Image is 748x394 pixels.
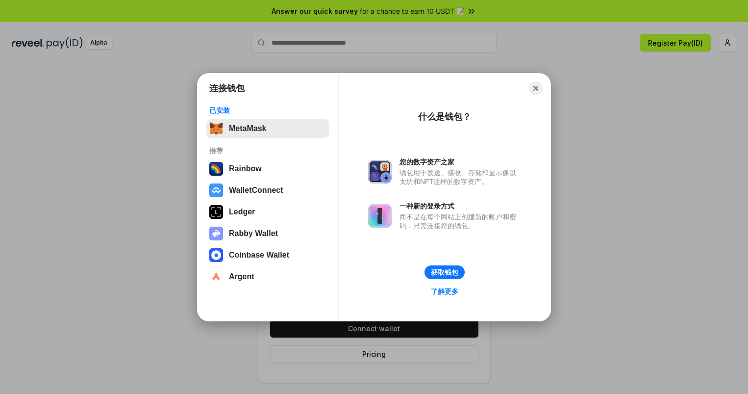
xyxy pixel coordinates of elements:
img: svg+xml,%3Csvg%20xmlns%3D%22http%3A%2F%2Fwww.w3.org%2F2000%2Fsvg%22%20fill%3D%22none%22%20viewBox... [368,160,392,184]
button: Close [529,81,543,95]
div: 您的数字资产之家 [399,158,521,166]
button: Ledger [206,202,329,222]
div: MetaMask [229,124,266,133]
a: 了解更多 [425,285,464,298]
img: svg+xml,%3Csvg%20width%3D%2228%22%20height%3D%2228%22%20viewBox%3D%220%200%2028%2028%22%20fill%3D... [209,248,223,262]
button: Coinbase Wallet [206,245,329,265]
div: 了解更多 [431,287,458,296]
button: Rabby Wallet [206,224,329,243]
div: 一种新的登录方式 [399,202,521,210]
button: Argent [206,267,329,287]
h1: 连接钱包 [209,82,245,94]
div: Rabby Wallet [229,229,278,238]
img: svg+xml,%3Csvg%20fill%3D%22none%22%20height%3D%2233%22%20viewBox%3D%220%200%2035%2033%22%20width%... [209,122,223,135]
div: Coinbase Wallet [229,251,289,260]
img: svg+xml,%3Csvg%20width%3D%2228%22%20height%3D%2228%22%20viewBox%3D%220%200%2028%2028%22%20fill%3D... [209,270,223,284]
div: 钱包用于发送、接收、存储和显示像以太坊和NFT这样的数字资产。 [399,168,521,186]
img: svg+xml,%3Csvg%20width%3D%2228%22%20height%3D%2228%22%20viewBox%3D%220%200%2028%2028%22%20fill%3D... [209,184,223,197]
button: 获取钱包 [424,265,465,279]
img: svg+xml,%3Csvg%20xmlns%3D%22http%3A%2F%2Fwww.w3.org%2F2000%2Fsvg%22%20fill%3D%22none%22%20viewBox... [209,227,223,240]
button: WalletConnect [206,181,329,200]
img: svg+xml,%3Csvg%20xmlns%3D%22http%3A%2F%2Fwww.w3.org%2F2000%2Fsvg%22%20width%3D%2228%22%20height%3... [209,205,223,219]
div: 而不是在每个网站上创建新的账户和密码，只需连接您的钱包。 [399,212,521,230]
div: 推荐 [209,146,326,155]
img: svg+xml,%3Csvg%20width%3D%22120%22%20height%3D%22120%22%20viewBox%3D%220%200%20120%20120%22%20fil... [209,162,223,176]
img: svg+xml,%3Csvg%20xmlns%3D%22http%3A%2F%2Fwww.w3.org%2F2000%2Fsvg%22%20fill%3D%22none%22%20viewBox... [368,204,392,228]
button: MetaMask [206,119,329,138]
div: 获取钱包 [431,268,458,277]
div: 已安装 [209,106,326,115]
div: WalletConnect [229,186,283,195]
button: Rainbow [206,159,329,179]
div: Rainbow [229,164,262,173]
div: Ledger [229,208,255,216]
div: Argent [229,272,254,281]
div: 什么是钱包？ [418,111,471,123]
